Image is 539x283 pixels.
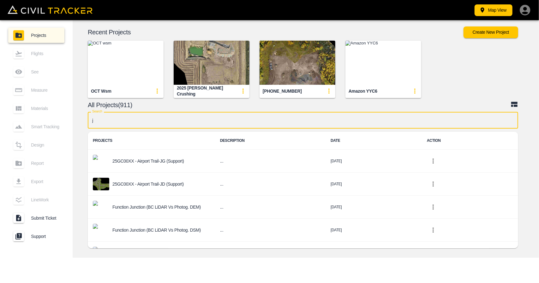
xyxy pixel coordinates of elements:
img: 2025 Dingman Crushing [174,41,249,85]
th: PROJECTS [88,132,215,150]
img: project-image [93,155,109,167]
span: Support [31,234,59,239]
a: Projects [8,28,64,43]
span: Projects [31,33,59,38]
p: 25GC00XX - Airport Trail-JG (Support) [112,159,184,164]
img: Amazon YYC6 [345,41,421,85]
p: Function Junction (BC LiDAR vs Photog. DEM) [112,205,201,210]
button: Create New Project [464,26,518,38]
h6: ... [220,226,320,234]
td: [DATE] [326,242,422,265]
th: ACTION [422,132,518,150]
img: project-image [93,247,109,259]
td: [DATE] [326,173,422,196]
a: Support [8,229,64,244]
td: [DATE] [326,219,422,242]
div: Amazon YYC6 [349,88,377,94]
span: Submit Ticket [31,216,59,221]
h6: ... [220,157,320,165]
th: DATE [326,132,422,150]
td: [DATE] [326,150,422,173]
p: Recent Projects [88,30,464,35]
h6: ... [220,203,320,211]
img: project-image [93,178,109,190]
th: DESCRIPTION [215,132,326,150]
h6: ... [220,180,320,188]
div: [PHONE_NUMBER] [263,88,302,94]
button: update-card-details [323,85,335,97]
button: Map View [475,4,512,16]
button: update-card-details [409,85,421,97]
img: 2944-25-005 [260,41,335,85]
img: OCT wsm [88,41,164,85]
p: All Projects(911) [88,102,511,107]
img: project-image [93,224,109,236]
button: update-card-details [237,85,249,97]
p: 25GC00XX - Airport Trail-JD (Support) [112,182,184,187]
div: 2025 [PERSON_NAME] Crushing [177,85,237,97]
a: Submit Ticket [8,211,64,226]
button: update-card-details [151,85,164,97]
img: project-image [93,201,109,213]
div: OCT wsm [91,88,111,94]
td: [DATE] [326,196,422,219]
p: Function Junction (BC LiDAR vs Photog. DSM) [112,228,201,233]
img: Civil Tracker [8,5,93,14]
